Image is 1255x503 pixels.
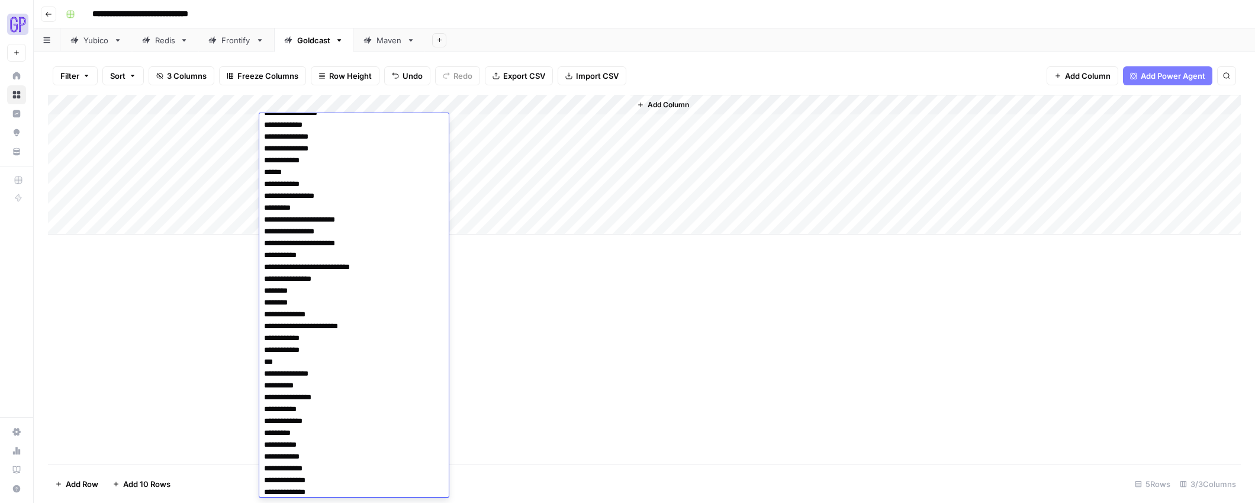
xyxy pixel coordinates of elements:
[353,28,425,52] a: Maven
[7,14,28,35] img: Growth Plays Logo
[503,70,545,82] span: Export CSV
[648,100,689,110] span: Add Column
[1065,70,1111,82] span: Add Column
[7,142,26,161] a: Your Data
[66,478,98,490] span: Add Row
[198,28,274,52] a: Frontify
[376,34,402,46] div: Maven
[329,70,372,82] span: Row Height
[219,66,306,85] button: Freeze Columns
[7,85,26,104] a: Browse
[102,66,144,85] button: Sort
[453,70,472,82] span: Redo
[576,70,619,82] span: Import CSV
[297,34,330,46] div: Goldcast
[132,28,198,52] a: Redis
[149,66,214,85] button: 3 Columns
[7,123,26,142] a: Opportunities
[403,70,423,82] span: Undo
[105,475,178,494] button: Add 10 Rows
[60,70,79,82] span: Filter
[110,70,125,82] span: Sort
[7,460,26,479] a: Learning Hub
[53,66,98,85] button: Filter
[1123,66,1212,85] button: Add Power Agent
[435,66,480,85] button: Redo
[384,66,430,85] button: Undo
[7,441,26,460] a: Usage
[7,104,26,123] a: Insights
[7,422,26,441] a: Settings
[1141,70,1205,82] span: Add Power Agent
[60,28,132,52] a: Yubico
[7,66,26,85] a: Home
[274,28,353,52] a: Goldcast
[167,70,207,82] span: 3 Columns
[123,478,170,490] span: Add 10 Rows
[632,97,694,113] button: Add Column
[48,475,105,494] button: Add Row
[311,66,379,85] button: Row Height
[221,34,251,46] div: Frontify
[7,9,26,39] button: Workspace: Growth Plays
[1047,66,1118,85] button: Add Column
[485,66,553,85] button: Export CSV
[83,34,109,46] div: Yubico
[237,70,298,82] span: Freeze Columns
[1175,475,1241,494] div: 3/3 Columns
[155,34,175,46] div: Redis
[1130,475,1175,494] div: 5 Rows
[558,66,626,85] button: Import CSV
[7,479,26,498] button: Help + Support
